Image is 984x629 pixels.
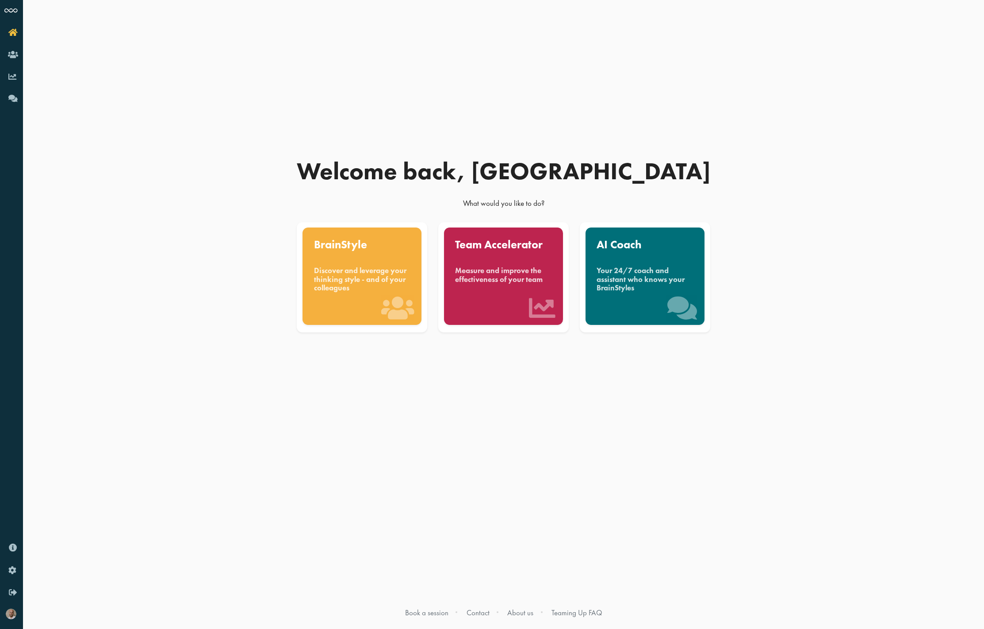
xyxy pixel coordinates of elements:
[467,608,490,617] a: Contact
[405,608,448,617] a: Book a session
[295,222,429,333] a: BrainStyle Discover and leverage your thinking style - and of your colleagues
[291,198,716,212] div: What would you like to do?
[436,222,570,333] a: Team Accelerator Measure and improve the effectiveness of your team
[551,608,602,617] a: Teaming Up FAQ
[291,159,716,183] div: Welcome back, [GEOGRAPHIC_DATA]
[455,266,551,284] div: Measure and improve the effectiveness of your team
[314,266,410,292] div: Discover and leverage your thinking style - and of your colleagues
[455,239,551,251] div: Team Accelerator
[507,608,533,617] a: About us
[597,266,693,292] div: Your 24/7 coach and assistant who knows your BrainStyles
[597,239,693,251] div: AI Coach
[578,222,712,333] a: AI Coach Your 24/7 coach and assistant who knows your BrainStyles
[314,239,410,251] div: BrainStyle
